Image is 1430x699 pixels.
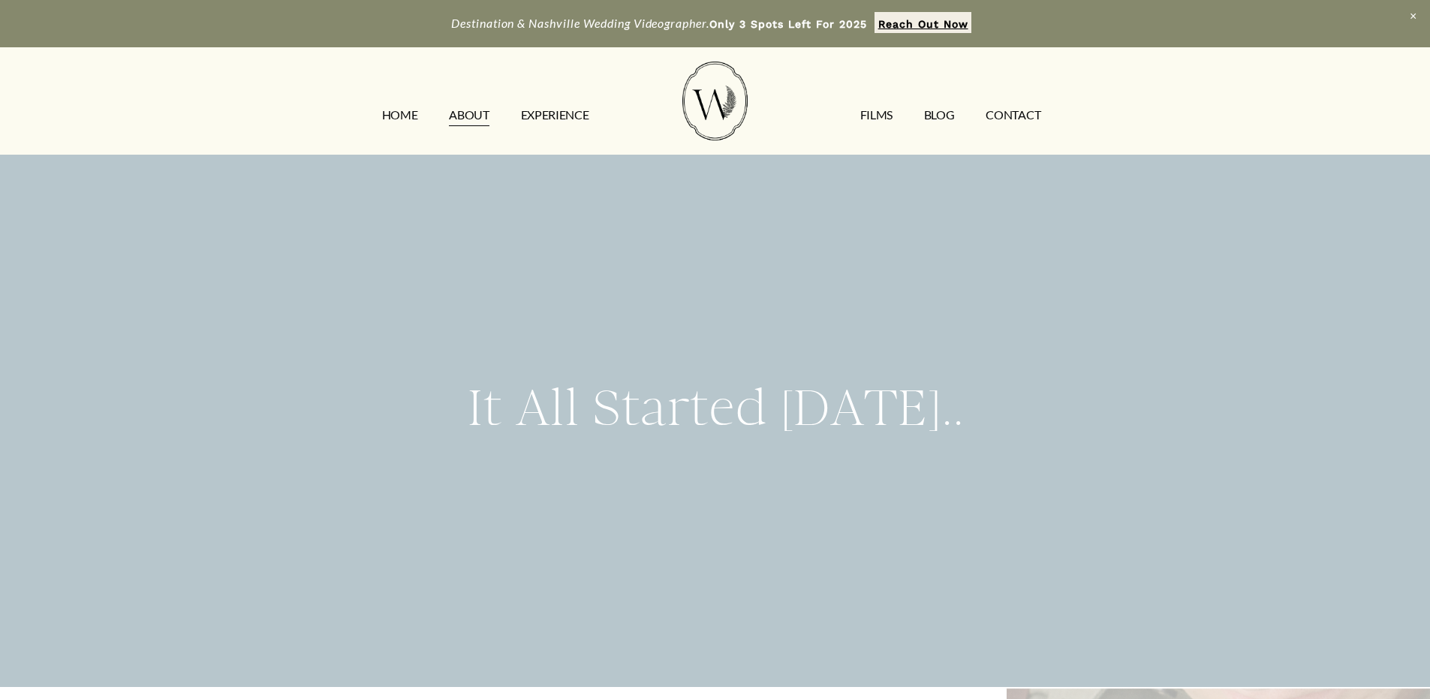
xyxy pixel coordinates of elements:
a: CONTACT [986,103,1040,127]
a: FILMS [860,103,893,127]
h2: It All Started [DATE].. [57,375,1373,442]
a: HOME [382,103,418,127]
strong: Reach Out Now [878,18,968,30]
img: Wild Fern Weddings [682,62,747,140]
a: EXPERIENCE [521,103,589,127]
a: Reach Out Now [875,12,971,33]
a: ABOUT [449,103,489,127]
a: Blog [924,103,955,127]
